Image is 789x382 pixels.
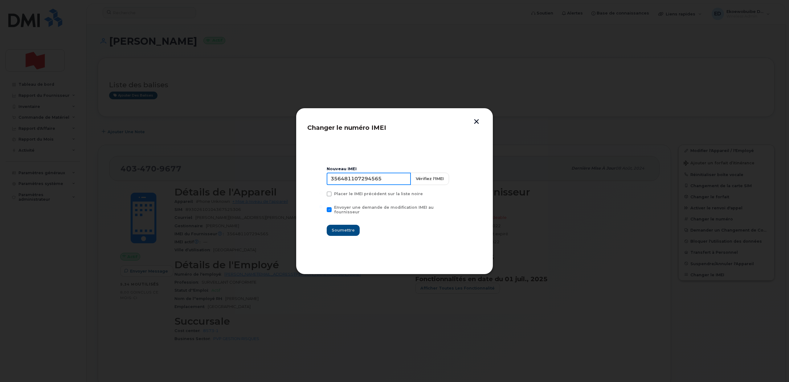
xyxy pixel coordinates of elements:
span: Placer le IMEI précédent sur la liste noire [334,191,423,196]
div: Nouveau IMEI [327,166,462,171]
span: Soumettre [332,227,355,233]
input: Envoyer une demande de modification IMEI au fournisseur [319,205,322,208]
span: Envoyer une demande de modification IMEI au fournisseur [334,205,434,214]
span: Changer le numéro IMEI [307,124,386,131]
button: Soumettre [327,225,360,236]
input: Placer le IMEI précédent sur la liste noire [319,191,322,195]
button: Vérifiez l'IMEI [411,173,449,185]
